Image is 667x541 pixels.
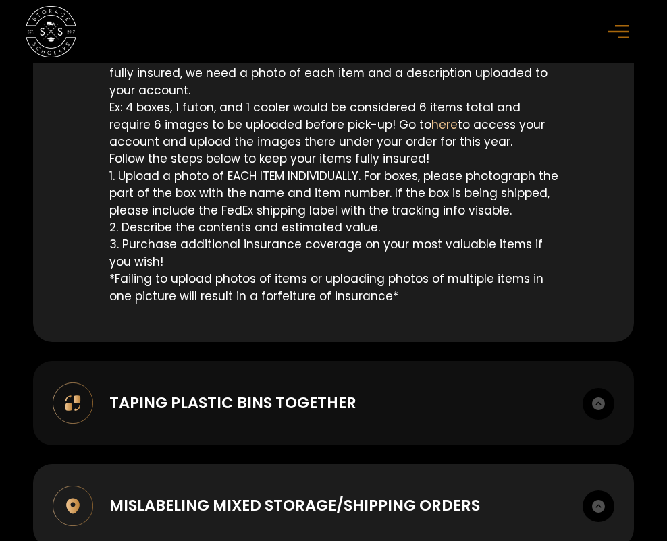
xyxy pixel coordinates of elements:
div: Mislabeling mixed storage/shipping orders [109,494,480,517]
a: here [431,117,458,133]
div: Taping plastic bins together [109,392,356,415]
a: home [26,6,76,57]
div: menu [601,11,641,52]
p: To ensure we pick up the correct items and keep the contents of your boxes fully insured, we need... [109,48,564,305]
img: Storage Scholars main logo [26,6,76,57]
